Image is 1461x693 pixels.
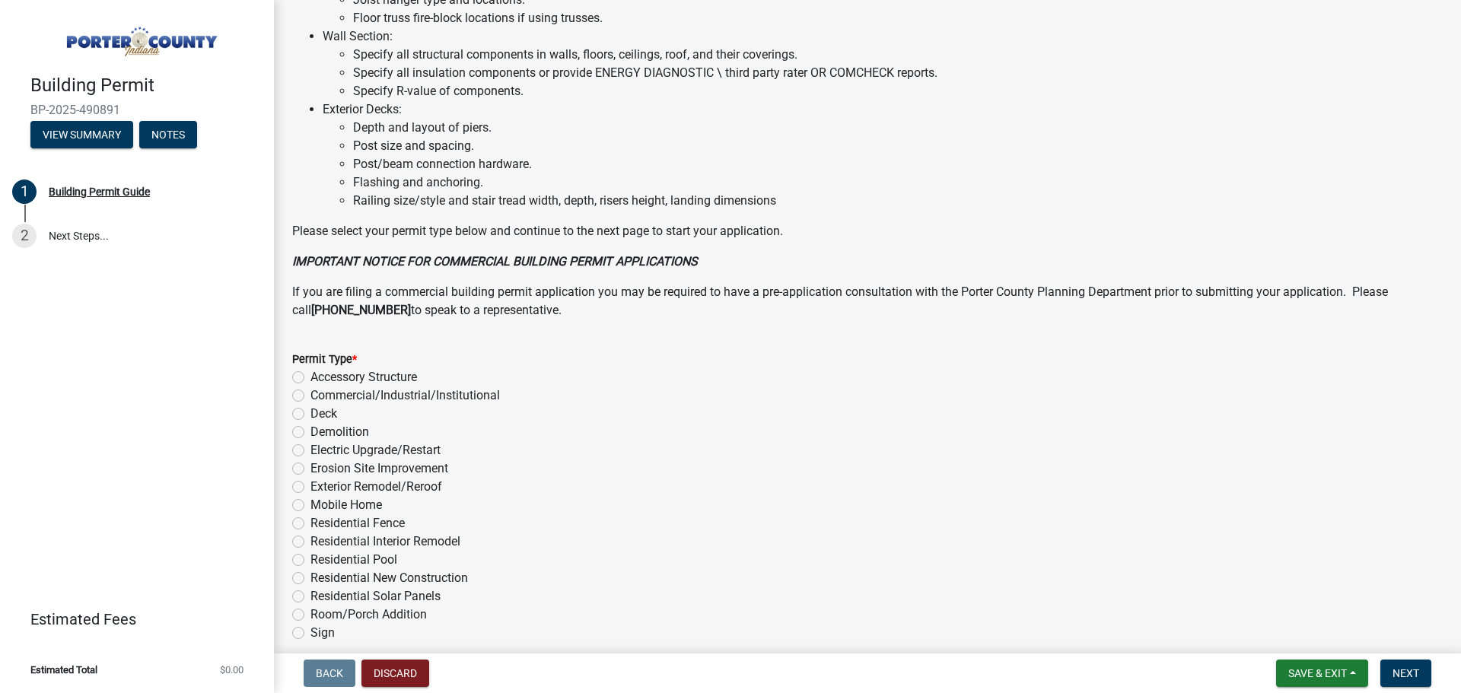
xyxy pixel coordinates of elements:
[292,283,1443,319] p: If you are filing a commercial building permit application you may be required to have a pre-appl...
[310,423,369,441] label: Demolition
[1288,667,1347,679] span: Save & Exit
[30,75,262,97] h4: Building Permit
[310,405,337,423] label: Deck
[12,604,250,634] a: Estimated Fees
[30,129,133,141] wm-modal-confirm: Summary
[310,532,460,551] label: Residential Interior Remodel
[353,155,1443,173] li: Post/beam connection hardware.
[310,459,448,478] label: Erosion Site Improvement
[353,173,1443,192] li: Flashing and anchoring.
[310,514,405,532] label: Residential Fence
[353,137,1443,155] li: Post size and spacing.
[1276,660,1368,687] button: Save & Exit
[12,224,37,248] div: 2
[353,64,1443,82] li: Specify all insulation components or provide ENERGY DIAGNOSTIC \ third party rater OR COMCHECK re...
[30,16,250,59] img: Porter County, Indiana
[311,303,411,317] strong: [PHONE_NUMBER]
[353,82,1443,100] li: Specify R-value of components.
[292,254,698,269] strong: IMPORTANT NOTICE FOR COMMERCIAL BUILDING PERMIT APPLICATIONS
[310,551,397,569] label: Residential Pool
[139,121,197,148] button: Notes
[310,624,335,642] label: Sign
[323,27,1443,100] li: Wall Section:
[310,587,441,606] label: Residential Solar Panels
[323,100,1443,210] li: Exterior Decks:
[49,186,150,197] div: Building Permit Guide
[310,496,382,514] label: Mobile Home
[292,222,1443,240] p: Please select your permit type below and continue to the next page to start your application.
[353,192,1443,210] li: Railing size/style and stair tread width, depth, risers height, landing dimensions
[310,606,427,624] label: Room/Porch Addition
[304,660,355,687] button: Back
[310,441,441,459] label: Electric Upgrade/Restart
[30,121,133,148] button: View Summary
[1380,660,1431,687] button: Next
[220,665,243,675] span: $0.00
[30,103,243,117] span: BP-2025-490891
[12,180,37,204] div: 1
[30,665,97,675] span: Estimated Total
[316,667,343,679] span: Back
[310,478,442,496] label: Exterior Remodel/Reroof
[353,9,1443,27] li: Floor truss fire-block locations if using trusses.
[353,119,1443,137] li: Depth and layout of piers.
[310,386,500,405] label: Commercial/Industrial/Institutional
[1393,667,1419,679] span: Next
[353,46,1443,64] li: Specify all structural components in walls, floors, ceilings, roof, and their coverings.
[361,660,429,687] button: Discard
[139,129,197,141] wm-modal-confirm: Notes
[310,569,468,587] label: Residential New Construction
[310,368,417,386] label: Accessory Structure
[292,354,357,365] label: Permit Type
